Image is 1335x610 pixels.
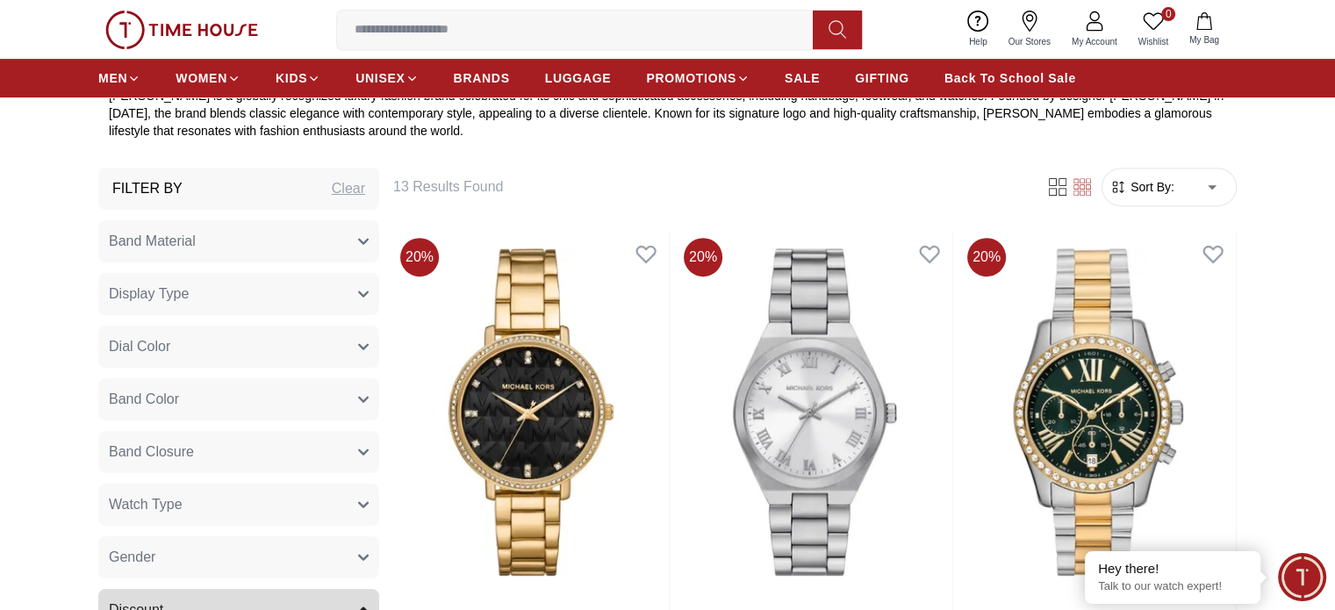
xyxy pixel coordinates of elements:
p: Talk to our watch expert! [1098,579,1247,594]
img: MICHAEL KORS LEXINGTON Casual's Green Silver Dial Watch - MK7303 [960,231,1236,593]
h3: Filter By [112,178,183,199]
span: KIDS [276,69,307,87]
button: Band Color [98,378,379,420]
p: [PERSON_NAME] is a globally recognized luxury fashion brand celebrated for its chic and sophistic... [109,87,1226,140]
a: UNISEX [355,62,418,94]
span: Sort By: [1127,178,1174,196]
a: Help [958,7,998,52]
a: SALE [785,62,820,94]
button: Gender [98,536,379,578]
span: Our Stores [1001,35,1058,48]
span: MEN [98,69,127,87]
a: LUGGAGE [545,62,612,94]
span: Band Color [109,389,179,410]
div: Hey there! [1098,560,1247,578]
a: BRANDS [454,62,510,94]
a: MEN [98,62,140,94]
a: PROMOTIONS [646,62,750,94]
span: WOMEN [176,69,227,87]
a: WOMEN [176,62,240,94]
div: Clear [332,178,365,199]
span: Wishlist [1131,35,1175,48]
img: ... [105,11,258,49]
span: My Account [1065,35,1124,48]
img: MICHAEL KORS PYPER Casual's Black Gold Dial Watch - MK4593 [393,231,669,593]
span: 0 [1161,7,1175,21]
button: My Bag [1179,9,1230,50]
button: Dial Color [98,326,379,368]
span: PROMOTIONS [646,69,736,87]
a: 0Wishlist [1128,7,1179,52]
button: Band Closure [98,431,379,473]
div: Chat Widget [1278,553,1326,601]
button: Sort By: [1109,178,1174,196]
button: Display Type [98,273,379,315]
span: 20 % [400,238,439,276]
button: Band Material [98,220,379,262]
span: Dial Color [109,336,170,357]
span: My Bag [1182,33,1226,47]
button: Watch Type [98,484,379,526]
span: Gender [109,547,155,568]
a: GIFTING [855,62,909,94]
span: UNISEX [355,69,405,87]
span: 20 % [684,238,722,276]
span: SALE [785,69,820,87]
span: GIFTING [855,69,909,87]
span: Band Material [109,231,196,252]
span: Watch Type [109,494,183,515]
span: Back To School Sale [944,69,1076,87]
span: Band Closure [109,441,194,463]
a: KIDS [276,62,320,94]
img: MICHAEL KORS LENNOX Casual's Silver Silver Dial Watch - MK7393 [677,231,952,593]
span: 20 % [967,238,1006,276]
span: LUGGAGE [545,69,612,87]
a: Our Stores [998,7,1061,52]
a: Back To School Sale [944,62,1076,94]
span: BRANDS [454,69,510,87]
span: Display Type [109,283,189,305]
span: Help [962,35,994,48]
h6: 13 Results Found [393,176,1024,197]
